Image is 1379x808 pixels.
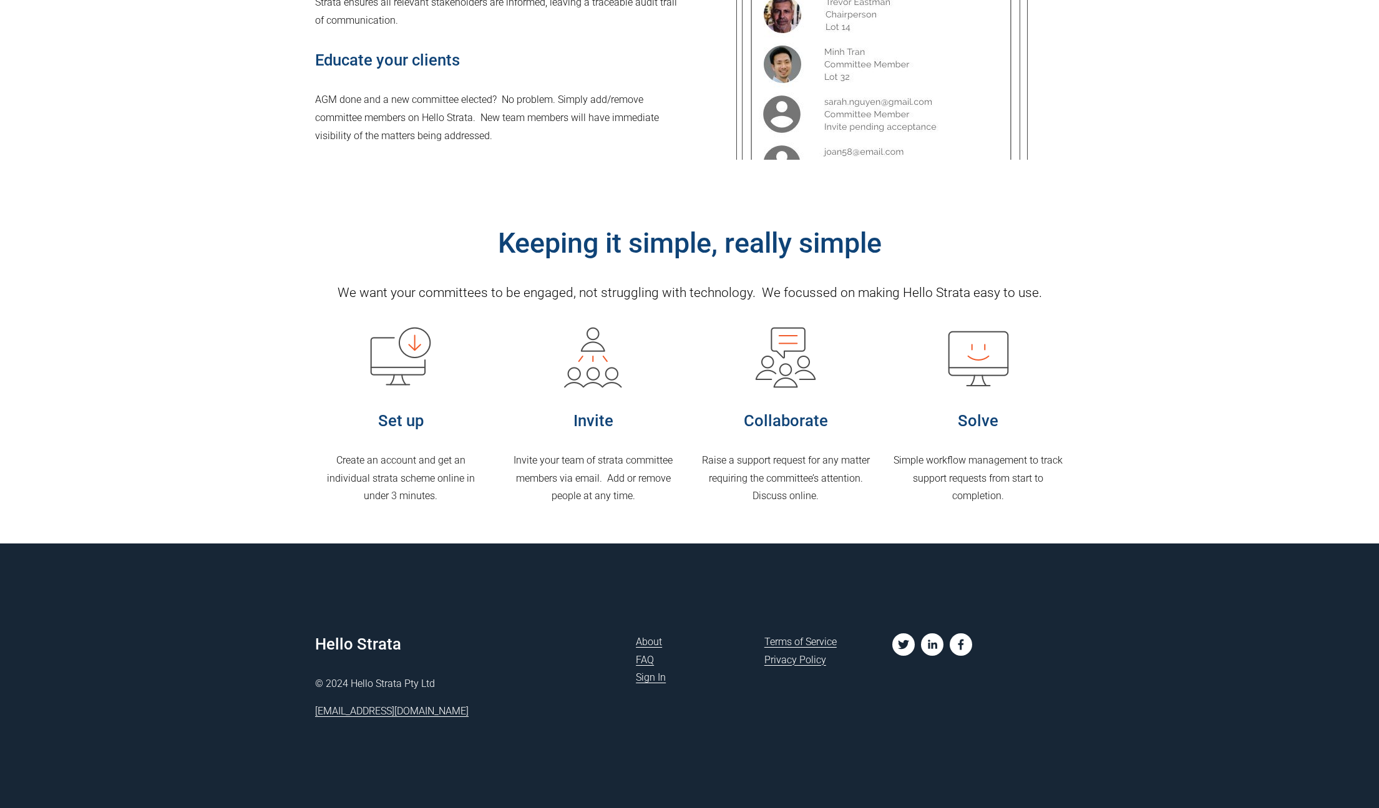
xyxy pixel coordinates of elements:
[764,633,837,651] a: Terms of Service
[315,281,1064,304] p: We want your committees to be engaged, not struggling with technology. We focussed on making Hell...
[315,225,1064,261] h2: Keeping it simple, really simple
[636,633,662,651] a: About
[892,633,915,656] a: twitter-unauth
[315,410,487,432] h4: Set up
[700,410,872,432] h4: Collaborate
[764,651,826,669] a: Privacy Policy
[700,452,872,505] p: Raise a support request for any matter requiring the committee’s attention. Discuss online.
[636,651,654,669] a: FAQ
[508,410,680,432] h4: Invite
[636,669,666,687] a: Sign In
[893,452,1065,505] p: Simple workflow management to track support requests from start to completion.
[315,91,679,145] p: AGM done and a new committee elected? No problem. Simply add/remove committee members on Hello St...
[921,633,943,656] a: linkedin-unauth
[893,410,1065,432] h4: Solve
[315,633,615,655] h4: Hello Strata
[315,675,615,693] p: © 2024 Hello Strata Pty Ltd
[315,49,679,71] h4: Educate your clients
[315,452,487,505] p: Create an account and get an individual strata scheme online in under 3 minutes.
[508,452,680,505] p: Invite your team of strata committee members via email. Add or remove people at any time.
[315,703,469,721] a: [EMAIL_ADDRESS][DOMAIN_NAME]
[950,633,972,656] a: facebook-unauth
